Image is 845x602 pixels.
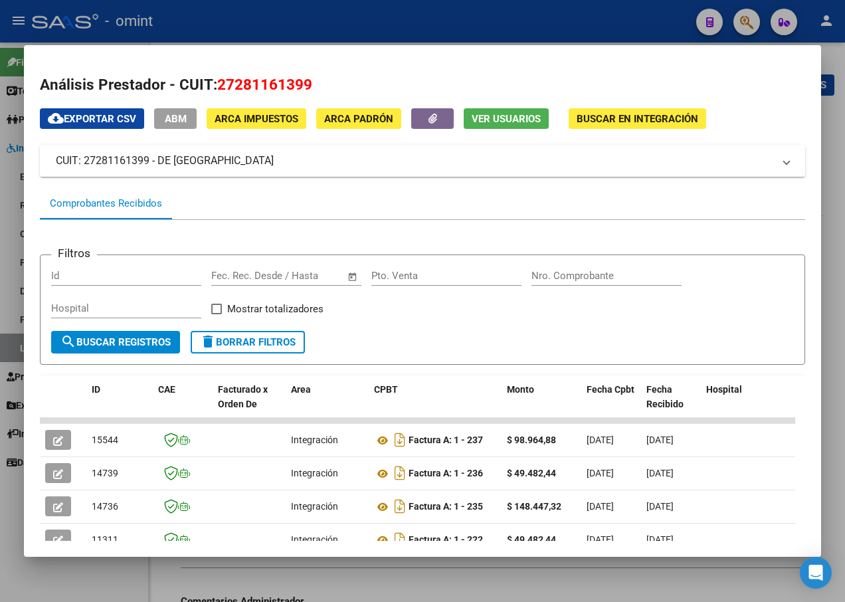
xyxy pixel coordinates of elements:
span: Facturado x Orden De [218,384,268,410]
span: Integración [291,435,338,445]
span: 27281161399 [217,76,312,93]
datatable-header-cell: ID [86,375,153,434]
span: Integración [291,534,338,545]
span: Integración [291,501,338,512]
button: Borrar Filtros [191,331,305,353]
i: Descargar documento [391,429,409,451]
span: ID [92,384,100,395]
span: Exportar CSV [48,113,136,125]
button: ARCA Impuestos [207,108,306,129]
mat-icon: search [60,334,76,350]
span: 14739 [92,468,118,478]
span: Borrar Filtros [200,336,296,348]
button: ARCA Padrón [316,108,401,129]
strong: $ 49.482,44 [507,534,556,545]
button: Ver Usuarios [464,108,549,129]
span: [DATE] [646,534,674,545]
button: Open calendar [345,269,361,284]
mat-expansion-panel-header: CUIT: 27281161399 - DE [GEOGRAPHIC_DATA] [40,145,805,177]
span: Monto [507,384,534,395]
span: [DATE] [587,468,614,478]
span: ARCA Impuestos [215,113,298,125]
span: Fecha Recibido [646,384,684,410]
span: [DATE] [646,435,674,445]
div: Comprobantes Recibidos [50,196,162,211]
span: ABM [165,113,187,125]
span: Ver Usuarios [472,113,541,125]
span: [DATE] [587,501,614,512]
strong: Factura A: 1 - 235 [409,502,483,512]
span: Buscar Registros [60,336,171,348]
strong: $ 49.482,44 [507,468,556,478]
button: Buscar en Integración [569,108,706,129]
datatable-header-cell: Fecha Recibido [641,375,701,434]
i: Descargar documento [391,462,409,484]
button: ABM [154,108,197,129]
input: End date [266,270,331,282]
mat-icon: cloud_download [48,110,64,126]
span: Buscar en Integración [577,113,698,125]
strong: Factura A: 1 - 222 [409,535,483,546]
span: ARCA Padrón [324,113,393,125]
span: [DATE] [587,435,614,445]
strong: Factura A: 1 - 236 [409,468,483,479]
input: Start date [211,270,254,282]
span: 14736 [92,501,118,512]
span: Mostrar totalizadores [227,301,324,317]
span: 11311 [92,534,118,545]
mat-panel-title: CUIT: 27281161399 - DE [GEOGRAPHIC_DATA] [56,153,773,169]
span: 15544 [92,435,118,445]
span: Hospital [706,384,742,395]
span: [DATE] [646,468,674,478]
span: Area [291,384,311,395]
datatable-header-cell: Monto [502,375,581,434]
h3: Filtros [51,245,97,262]
i: Descargar documento [391,496,409,517]
span: CAE [158,384,175,395]
datatable-header-cell: CAE [153,375,213,434]
mat-icon: delete [200,334,216,350]
datatable-header-cell: Fecha Cpbt [581,375,641,434]
strong: $ 148.447,32 [507,501,561,512]
datatable-header-cell: Area [286,375,369,434]
button: Buscar Registros [51,331,180,353]
datatable-header-cell: CPBT [369,375,502,434]
strong: $ 98.964,88 [507,435,556,445]
datatable-header-cell: Hospital [701,375,800,434]
h2: Análisis Prestador - CUIT: [40,74,805,96]
span: [DATE] [587,534,614,545]
span: Integración [291,468,338,478]
button: Exportar CSV [40,108,144,129]
span: Fecha Cpbt [587,384,634,395]
span: CPBT [374,384,398,395]
div: Open Intercom Messenger [800,557,832,589]
datatable-header-cell: Facturado x Orden De [213,375,286,434]
strong: Factura A: 1 - 237 [409,435,483,446]
i: Descargar documento [391,529,409,550]
span: [DATE] [646,501,674,512]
